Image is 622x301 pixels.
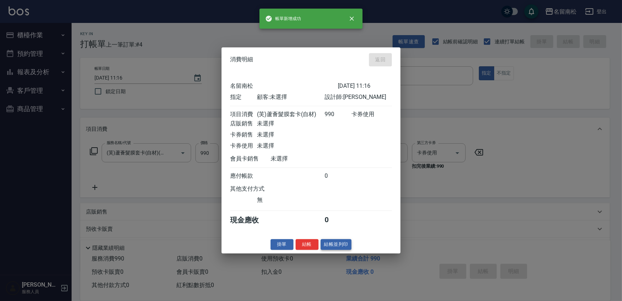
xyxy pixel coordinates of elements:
[230,94,257,101] div: 指定
[257,120,324,128] div: 未選擇
[230,185,284,193] div: 其他支付方式
[230,111,257,118] div: 項目消費
[325,215,351,225] div: 0
[257,142,324,150] div: 未選擇
[257,111,324,118] div: (芙)蘆薈髮膜套卡(自材)
[325,94,392,101] div: 設計師: [PERSON_NAME]
[230,131,257,139] div: 卡券銷售
[230,82,338,90] div: 名留南松
[257,94,324,101] div: 顧客: 未選擇
[257,131,324,139] div: 未選擇
[230,120,257,128] div: 店販銷售
[344,11,360,27] button: close
[321,239,352,250] button: 結帳並列印
[271,239,293,250] button: 掛單
[230,172,257,180] div: 應付帳款
[338,82,392,90] div: [DATE] 11:16
[230,142,257,150] div: 卡券使用
[265,15,301,22] span: 帳單新增成功
[351,111,392,118] div: 卡券使用
[230,155,271,163] div: 會員卡銷售
[325,111,351,118] div: 990
[325,172,351,180] div: 0
[257,196,324,204] div: 無
[271,155,338,163] div: 未選擇
[230,215,271,225] div: 現金應收
[296,239,319,250] button: 結帳
[230,56,253,63] span: 消費明細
